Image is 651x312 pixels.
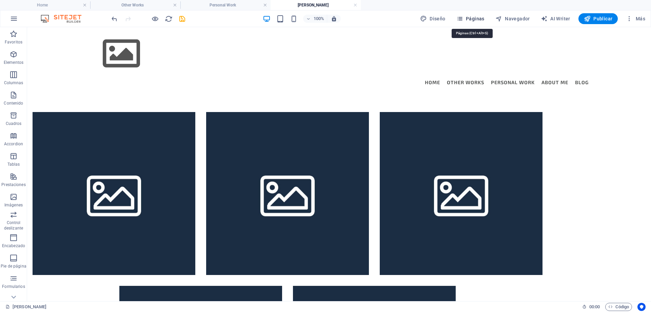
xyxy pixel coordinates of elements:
[4,202,23,208] p: Imágenes
[589,303,600,311] span: 00 00
[626,15,645,22] span: Más
[4,100,23,106] p: Contenido
[541,15,570,22] span: AI Writer
[605,303,632,311] button: Código
[90,1,180,9] h4: Other Works
[180,1,271,9] h4: Personal Work
[538,13,573,24] button: AI Writer
[303,15,327,23] button: 100%
[5,303,46,311] a: Haz clic para cancelar la selección y doble clic para abrir páginas
[420,15,446,22] span: Diseño
[608,303,629,311] span: Código
[623,13,648,24] button: Más
[178,15,186,23] i: Guardar (Ctrl+S)
[4,60,23,65] p: Elementos
[6,121,22,126] p: Cuadros
[4,141,23,147] p: Accordion
[2,243,25,249] p: Encabezado
[584,15,613,22] span: Publicar
[165,15,173,23] i: Volver a cargar página
[39,15,90,23] img: Editor Logo
[313,15,324,23] h6: 100%
[151,15,159,23] button: Haz clic para salir del modo de previsualización y seguir editando
[7,162,20,167] p: Tablas
[110,15,118,23] button: undo
[454,13,487,24] button: Páginas
[495,15,530,22] span: Navegador
[2,284,25,289] p: Formularios
[1,263,26,269] p: Pie de página
[178,15,186,23] button: save
[594,304,595,309] span: :
[5,39,22,45] p: Favoritos
[111,15,118,23] i: Deshacer: columns ((4, 3, 2) -> (3, 3, 2)) (Ctrl+Z)
[4,80,23,86] p: Columnas
[456,15,485,22] span: Páginas
[271,1,361,9] h4: [PERSON_NAME]
[637,303,646,311] button: Usercentrics
[578,13,618,24] button: Publicar
[582,303,600,311] h6: Tiempo de la sesión
[164,15,173,23] button: reload
[1,182,25,187] p: Prestaciones
[417,13,448,24] button: Diseño
[493,13,533,24] button: Navegador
